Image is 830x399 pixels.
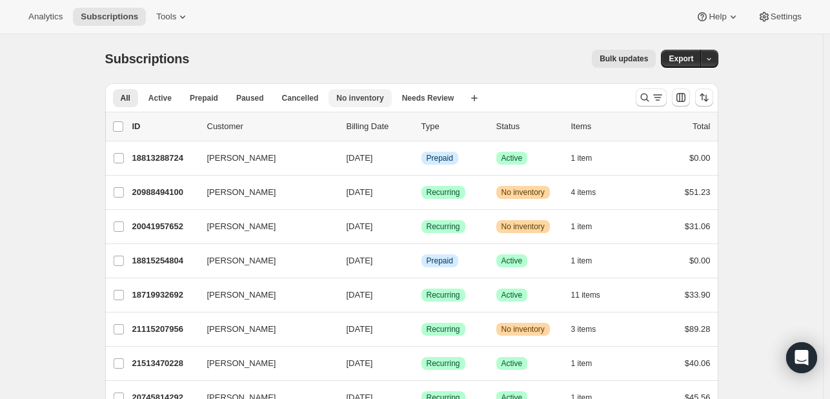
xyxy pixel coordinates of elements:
[427,256,453,266] span: Prepaid
[571,320,611,338] button: 3 items
[571,252,607,270] button: 1 item
[685,187,711,197] span: $51.23
[347,221,373,231] span: [DATE]
[132,220,197,233] p: 20041957652
[571,153,592,163] span: 1 item
[427,290,460,300] span: Recurring
[669,54,693,64] span: Export
[207,186,276,199] span: [PERSON_NAME]
[132,286,711,304] div: 18719932692[PERSON_NAME][DATE]SuccessRecurringSuccessActive11 items$33.90
[207,357,276,370] span: [PERSON_NAME]
[571,187,596,198] span: 4 items
[199,182,329,203] button: [PERSON_NAME]
[427,153,453,163] span: Prepaid
[501,290,523,300] span: Active
[571,183,611,201] button: 4 items
[207,120,336,133] p: Customer
[347,324,373,334] span: [DATE]
[207,220,276,233] span: [PERSON_NAME]
[689,256,711,265] span: $0.00
[132,320,711,338] div: 21115207956[PERSON_NAME][DATE]SuccessRecurringWarningNo inventory3 items$89.28
[689,153,711,163] span: $0.00
[207,152,276,165] span: [PERSON_NAME]
[636,88,667,107] button: Search and filter results
[207,323,276,336] span: [PERSON_NAME]
[685,221,711,231] span: $31.06
[199,285,329,305] button: [PERSON_NAME]
[661,50,701,68] button: Export
[207,254,276,267] span: [PERSON_NAME]
[501,187,545,198] span: No inventory
[592,50,656,68] button: Bulk updates
[501,256,523,266] span: Active
[709,12,726,22] span: Help
[28,12,63,22] span: Analytics
[685,290,711,300] span: $33.90
[571,354,607,373] button: 1 item
[132,218,711,236] div: 20041957652[PERSON_NAME][DATE]SuccessRecurringWarningNo inventory1 item$31.06
[693,120,710,133] p: Total
[347,256,373,265] span: [DATE]
[199,353,329,374] button: [PERSON_NAME]
[199,148,329,169] button: [PERSON_NAME]
[571,149,607,167] button: 1 item
[207,289,276,302] span: [PERSON_NAME]
[190,93,218,103] span: Prepaid
[132,354,711,373] div: 21513470228[PERSON_NAME][DATE]SuccessRecurringSuccessActive1 item$40.06
[347,358,373,368] span: [DATE]
[571,324,596,334] span: 3 items
[427,324,460,334] span: Recurring
[156,12,176,22] span: Tools
[685,358,711,368] span: $40.06
[501,358,523,369] span: Active
[421,120,486,133] div: Type
[501,324,545,334] span: No inventory
[282,93,319,103] span: Cancelled
[600,54,648,64] span: Bulk updates
[427,187,460,198] span: Recurring
[199,216,329,237] button: [PERSON_NAME]
[695,88,713,107] button: Sort the results
[236,93,264,103] span: Paused
[81,12,138,22] span: Subscriptions
[771,12,802,22] span: Settings
[571,120,636,133] div: Items
[347,290,373,300] span: [DATE]
[347,153,373,163] span: [DATE]
[148,8,197,26] button: Tools
[347,187,373,197] span: [DATE]
[336,93,383,103] span: No inventory
[571,221,592,232] span: 1 item
[132,152,197,165] p: 18813288724
[132,183,711,201] div: 20988494100[PERSON_NAME][DATE]SuccessRecurringWarningNo inventory4 items$51.23
[688,8,747,26] button: Help
[402,93,454,103] span: Needs Review
[347,120,411,133] p: Billing Date
[132,120,711,133] div: IDCustomerBilling DateTypeStatusItemsTotal
[73,8,146,26] button: Subscriptions
[571,286,614,304] button: 11 items
[501,221,545,232] span: No inventory
[121,93,130,103] span: All
[427,221,460,232] span: Recurring
[105,52,190,66] span: Subscriptions
[750,8,809,26] button: Settings
[571,358,592,369] span: 1 item
[672,88,690,107] button: Customize table column order and visibility
[786,342,817,373] div: Open Intercom Messenger
[685,324,711,334] span: $89.28
[21,8,70,26] button: Analytics
[199,319,329,340] button: [PERSON_NAME]
[427,358,460,369] span: Recurring
[132,357,197,370] p: 21513470228
[132,252,711,270] div: 18815254804[PERSON_NAME][DATE]InfoPrepaidSuccessActive1 item$0.00
[132,186,197,199] p: 20988494100
[571,218,607,236] button: 1 item
[496,120,561,133] p: Status
[571,256,592,266] span: 1 item
[132,120,197,133] p: ID
[132,254,197,267] p: 18815254804
[148,93,172,103] span: Active
[132,149,711,167] div: 18813288724[PERSON_NAME][DATE]InfoPrepaidSuccessActive1 item$0.00
[464,89,485,107] button: Create new view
